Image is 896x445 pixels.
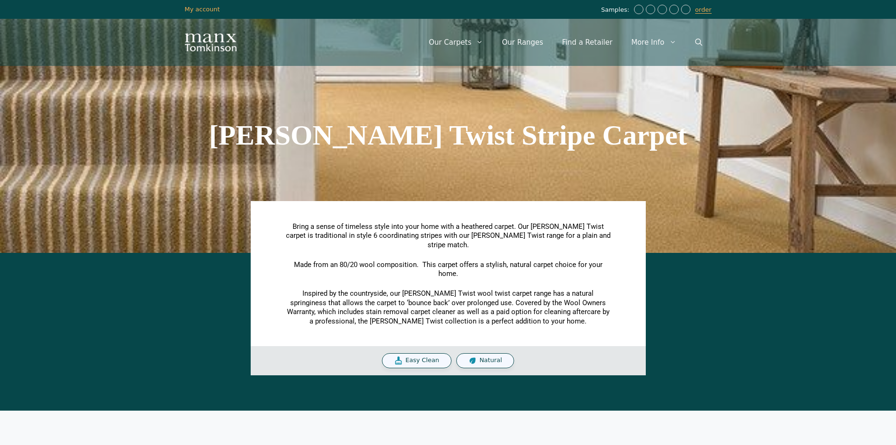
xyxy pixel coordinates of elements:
p: Bring a sense of timeless style into your home with a heathered carpet. Our [PERSON_NAME] Twist c... [286,222,611,250]
p: Inspired by the countryside, our [PERSON_NAME] Twist wool twist carpet range has a natural spring... [286,289,611,326]
a: Open Search Bar [686,28,712,57]
span: Easy Clean [405,356,439,364]
nav: Primary [420,28,712,57]
a: Our Ranges [492,28,553,57]
a: Find a Retailer [553,28,622,57]
a: Our Carpets [420,28,493,57]
a: My account [185,6,220,13]
span: Samples: [601,6,632,14]
a: More Info [622,28,685,57]
p: Made from an 80/20 wool composition. This carpet offers a stylish, natural carpet choice for your... [286,260,611,279]
a: order [695,6,712,14]
span: Natural [479,356,502,364]
img: Manx Tomkinson [185,33,237,51]
h1: [PERSON_NAME] Twist Stripe Carpet [185,121,712,149]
